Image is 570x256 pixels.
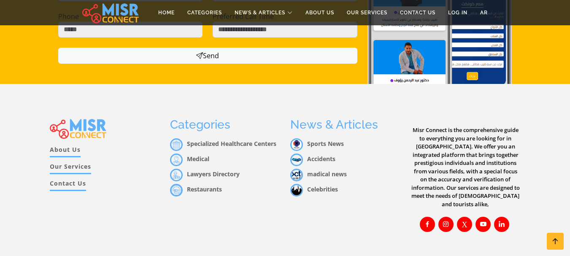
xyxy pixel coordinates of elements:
[82,2,139,23] img: main.misr_connect
[290,184,303,197] img: Celebrities
[340,5,394,21] a: Our Services
[299,5,340,21] a: About Us
[290,118,400,132] h3: News & Articles
[290,140,344,148] a: Sports News
[170,169,183,181] img: محاماه و قانون
[290,155,335,163] a: Accidents
[170,170,240,178] a: Lawyers Directory
[170,138,183,151] img: مراكز الرعاية الصحية المتخصصة
[290,169,303,181] img: madical news
[462,220,467,228] i: X
[50,162,91,174] a: Our Services
[228,5,299,21] a: News & Articles
[58,48,357,64] button: Send
[411,126,521,208] p: Misr Connect is the comprehensive guide to everything you are looking for in [GEOGRAPHIC_DATA]. W...
[170,184,183,197] img: مطاعم
[170,118,280,132] h3: Categories
[290,138,303,151] img: Sports News
[235,9,285,16] span: News & Articles
[290,185,338,193] a: Celebrities
[50,179,86,191] a: Contact Us
[442,5,474,21] a: Log in
[50,145,81,157] a: About Us
[290,170,347,178] a: madical news
[152,5,181,21] a: Home
[170,154,183,166] img: أطباء
[474,5,494,21] a: AR
[181,5,228,21] a: Categories
[50,118,106,139] img: main.misr_connect
[290,154,303,166] img: Accidents
[170,185,222,193] a: Restaurants
[457,217,472,232] a: X
[170,140,276,148] a: Specialized Healthcare Centers
[394,5,442,21] a: Contact Us
[170,155,209,163] a: Medical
